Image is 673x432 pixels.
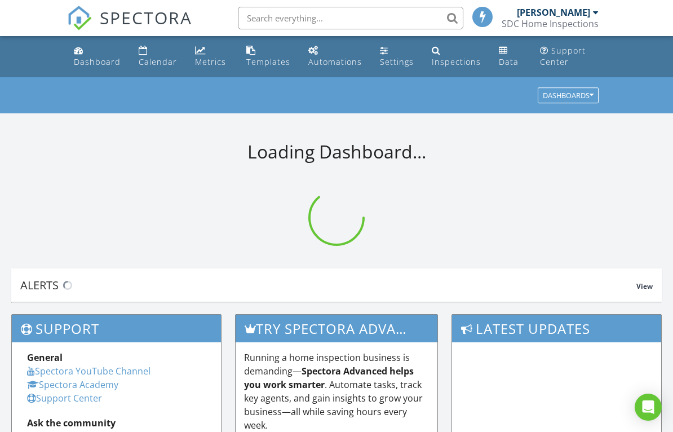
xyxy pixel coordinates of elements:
div: Calendar [139,56,177,67]
a: Data [494,41,526,73]
div: Dashboard [74,56,121,67]
a: SPECTORA [67,15,192,39]
h3: Support [12,315,221,342]
span: View [636,281,653,291]
div: Inspections [432,56,481,67]
a: Support Center [27,392,102,404]
div: Automations [308,56,362,67]
a: Dashboard [69,41,125,73]
div: Dashboards [543,92,594,100]
strong: General [27,351,63,364]
a: Metrics [191,41,233,73]
a: Spectora Academy [27,378,118,391]
div: Alerts [20,277,636,293]
div: Open Intercom Messenger [635,394,662,421]
div: Templates [246,56,290,67]
div: Ask the community [27,416,206,430]
span: SPECTORA [100,6,192,29]
a: Spectora YouTube Channel [27,365,150,377]
button: Dashboards [538,88,599,104]
a: Calendar [134,41,181,73]
a: Settings [375,41,418,73]
img: The Best Home Inspection Software - Spectora [67,6,92,30]
a: Support Center [535,41,604,73]
div: Metrics [195,56,226,67]
input: Search everything... [238,7,463,29]
div: [PERSON_NAME] [517,7,590,18]
div: Support Center [540,45,586,67]
div: SDC Home Inspections [502,18,599,29]
p: Running a home inspection business is demanding— . Automate tasks, track key agents, and gain ins... [244,351,430,432]
a: Templates [242,41,295,73]
strong: Spectora Advanced helps you work smarter [244,365,414,391]
div: Settings [380,56,414,67]
div: Data [499,56,519,67]
a: Inspections [427,41,485,73]
a: Automations (Basic) [304,41,366,73]
h3: Try spectora advanced [DATE] [236,315,438,342]
h3: Latest Updates [452,315,661,342]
